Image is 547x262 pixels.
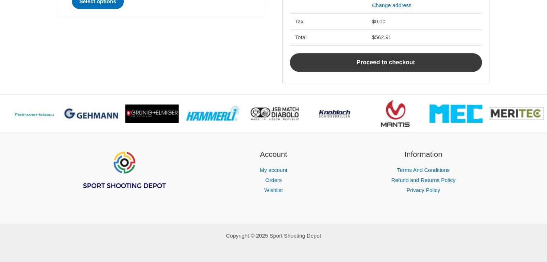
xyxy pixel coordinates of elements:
bdi: 562.91 [372,34,391,40]
aside: Footer Widget 3 [357,149,489,195]
a: My account [260,167,287,173]
aside: Footer Widget 1 [58,149,190,207]
a: Orders [265,177,282,183]
h2: Information [357,149,489,160]
span: $ [372,18,375,24]
th: Tax [290,13,367,29]
a: Wishlist [264,187,283,193]
th: Total [290,29,367,46]
a: Change address [372,2,411,8]
aside: Footer Widget 2 [208,149,339,195]
a: Refund and Returns Policy [391,177,455,183]
nav: Account [208,165,339,195]
a: Terms And Conditions [397,167,450,173]
a: Privacy Policy [406,187,440,193]
bdi: 0.00 [372,18,386,24]
nav: Information [357,165,489,195]
span: $ [372,34,375,40]
h2: Account [208,149,339,160]
p: Copyright © 2025 Sport Shooting Depot [58,231,489,241]
a: Proceed to checkout [290,53,482,72]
